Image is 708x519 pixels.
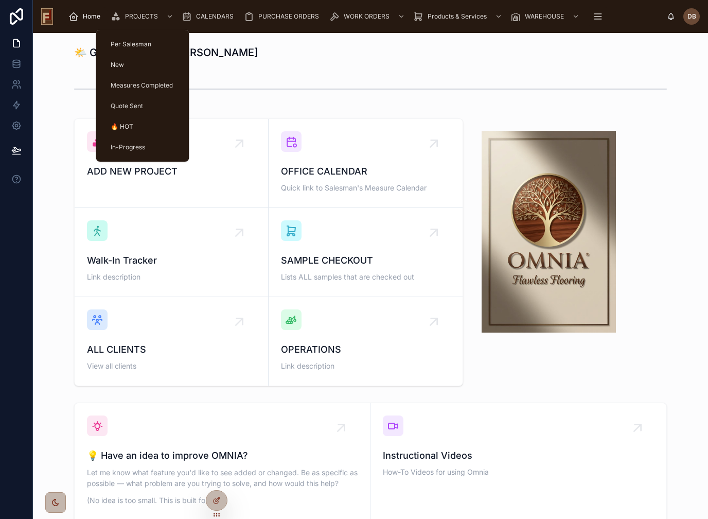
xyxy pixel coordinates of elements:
a: OFFICE CALENDARQuick link to Salesman's Measure Calendar [269,119,463,208]
a: PROJECTS [108,7,179,26]
span: Per Salesman [111,40,151,48]
span: OPERATIONS [281,342,450,357]
span: 💡 Have an idea to improve OMNIA? [87,448,358,463]
span: Quote Sent [111,102,143,110]
span: View all clients [87,361,256,371]
span: ALL CLIENTS [87,342,256,357]
span: Link description [281,361,450,371]
a: CALENDARS [179,7,241,26]
h1: 🌤️ Good Afternoon, [PERSON_NAME] [74,45,258,60]
span: CALENDARS [196,12,234,21]
a: ADD NEW PROJECT [75,119,269,208]
a: WAREHOUSE [507,7,585,26]
a: Products & Services [410,7,507,26]
a: Quote Sent [102,97,183,115]
a: Measures Completed [102,76,183,95]
span: Products & Services [428,12,487,21]
span: SAMPLE CHECKOUT [281,253,450,268]
span: ADD NEW PROJECT [87,164,256,179]
span: Home [83,12,100,21]
img: 34222-Omnia-logo---final.jpg [482,131,616,333]
span: Lists ALL samples that are checked out [281,272,450,282]
a: PURCHASE ORDERS [241,7,326,26]
a: Per Salesman [102,35,183,54]
span: In-Progress [111,143,145,151]
span: How-To Videos for using Omnia [383,467,654,477]
a: ALL CLIENTSView all clients [75,297,269,386]
span: Instructional Videos [383,448,654,463]
span: OFFICE CALENDAR [281,164,450,179]
span: WAREHOUSE [525,12,564,21]
a: OPERATIONSLink description [269,297,463,386]
span: PURCHASE ORDERS [258,12,319,21]
a: SAMPLE CHECKOUTLists ALL samples that are checked out [269,208,463,297]
a: Walk-In TrackerLink description [75,208,269,297]
a: In-Progress [102,138,183,157]
span: Quick link to Salesman's Measure Calendar [281,183,450,193]
span: 🔥 HOT [111,123,133,131]
img: App logo [41,8,53,25]
a: Home [65,7,108,26]
p: Let me know what feature you'd like to see added or changed. Be as specific as possible — what pr... [87,467,358,489]
span: Walk-In Tracker [87,253,256,268]
p: (No idea is too small. This is built for you.) [87,495,358,506]
span: PROJECTS [125,12,158,21]
span: WORK ORDERS [344,12,390,21]
a: WORK ORDERS [326,7,410,26]
a: New [102,56,183,74]
span: Link description [87,272,256,282]
span: Measures Completed [111,81,173,90]
span: New [111,61,124,69]
span: DB [687,12,696,21]
a: 🔥 HOT [102,117,183,136]
div: scrollable content [61,5,667,28]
